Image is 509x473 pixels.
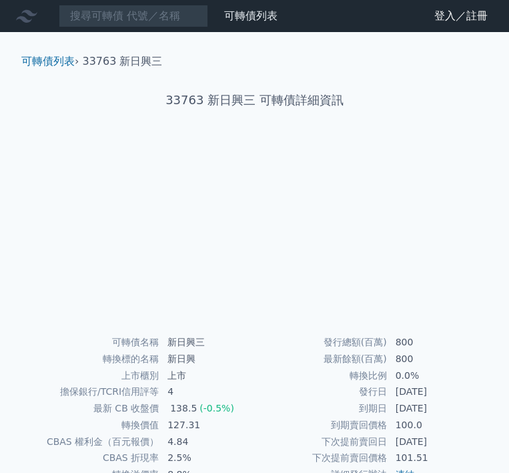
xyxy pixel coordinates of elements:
td: 發行總額(百萬) [255,334,388,351]
td: 上市 [159,367,254,384]
td: 發行日 [255,383,388,400]
td: 轉換標的名稱 [27,351,159,367]
td: [DATE] [388,400,482,417]
td: [DATE] [388,383,482,400]
td: 100.0 [388,417,482,434]
td: 2.5% [159,450,254,466]
td: 0.0% [388,367,482,384]
td: 下次提前賣回價格 [255,450,388,466]
td: [DATE] [388,434,482,450]
a: 可轉債列表 [224,9,278,22]
input: 搜尋可轉債 代號／名稱 [59,5,208,27]
td: 下次提前賣回日 [255,434,388,450]
td: CBAS 折現率 [27,450,159,466]
td: 127.31 [159,417,254,434]
td: 4.84 [159,434,254,450]
td: 上市櫃別 [27,367,159,384]
td: 800 [388,334,482,351]
a: 登入／註冊 [424,5,498,27]
td: 新日興三 [159,334,254,351]
li: 33763 新日興三 [83,53,163,69]
td: 800 [388,351,482,367]
td: 轉換價值 [27,417,159,434]
td: 到期賣回價格 [255,417,388,434]
td: 轉換比例 [255,367,388,384]
span: (-0.5%) [199,403,234,414]
td: CBAS 權利金（百元報價） [27,434,159,450]
td: 到期日 [255,400,388,417]
td: 最新 CB 收盤價 [27,400,159,417]
td: 4 [159,383,254,400]
a: 可轉債列表 [21,55,75,67]
td: 擔保銀行/TCRI信用評等 [27,383,159,400]
h1: 33763 新日興三 可轉債詳細資訊 [11,91,498,110]
li: › [21,53,79,69]
td: 新日興 [159,351,254,367]
td: 最新餘額(百萬) [255,351,388,367]
div: 138.5 [167,401,199,416]
td: 可轉債名稱 [27,334,159,351]
td: 101.51 [388,450,482,466]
